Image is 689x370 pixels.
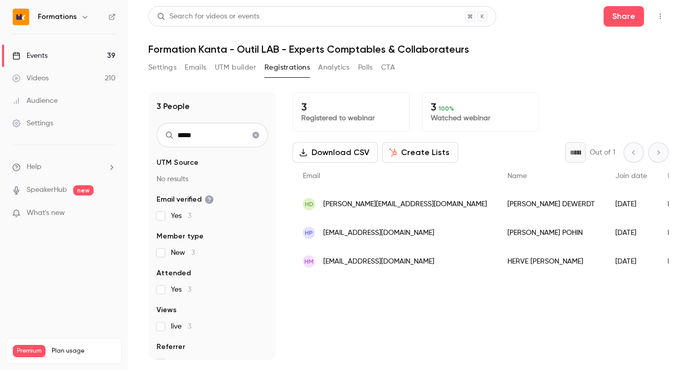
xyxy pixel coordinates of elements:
h6: Formations [38,12,77,22]
div: Settings [12,118,53,128]
span: Premium [13,345,46,357]
span: Email [303,172,320,180]
span: HM [304,257,314,266]
button: UTM builder [215,59,256,76]
img: Formations [13,9,29,25]
span: Referrer [157,342,185,352]
span: 3 [188,323,191,330]
span: HP [305,228,313,237]
div: [DATE] [605,219,657,247]
span: new [73,185,94,195]
span: What's new [27,208,65,219]
button: Emails [185,59,206,76]
span: Other [171,358,199,368]
button: Settings [148,59,176,76]
span: 100 % [439,105,454,112]
section: facet-groups [157,158,268,368]
p: No results [157,174,268,184]
span: [PERSON_NAME][EMAIL_ADDRESS][DOMAIN_NAME] [323,199,487,210]
span: HD [305,200,314,209]
span: 3 [191,249,195,256]
button: Share [604,6,644,27]
span: Help [27,162,41,172]
button: CTA [381,59,395,76]
p: 3 [301,101,401,113]
button: Clear search [248,127,264,143]
p: Registered to webinar [301,113,401,123]
span: 3 [188,212,191,220]
div: Audience [12,96,58,106]
span: [EMAIL_ADDRESS][DOMAIN_NAME] [323,228,434,238]
p: Out of 1 [590,147,615,158]
span: UTM Source [157,158,198,168]
span: Attended [157,268,191,278]
span: Join date [615,172,647,180]
div: HERVE [PERSON_NAME] [497,247,605,276]
span: Email verified [157,194,214,205]
button: Registrations [264,59,310,76]
div: Search for videos or events [157,11,259,22]
li: help-dropdown-opener [12,162,116,172]
a: SpeakerHub [27,185,67,195]
iframe: Noticeable Trigger [103,209,116,218]
span: Member type [157,231,204,242]
span: Plan usage [52,347,115,355]
span: New [171,248,195,258]
span: 3 [188,286,191,293]
div: [DATE] [605,190,657,219]
div: Events [12,51,48,61]
h1: Formation Kanta - Outil LAB - Experts Comptables & Collaborateurs [148,43,669,55]
h1: 3 People [157,100,190,113]
span: Views [157,305,176,315]
div: [PERSON_NAME] DEWERDT [497,190,605,219]
span: Yes [171,211,191,221]
button: Analytics [318,59,350,76]
button: Download CSV [293,142,378,163]
span: Yes [171,285,191,295]
span: [EMAIL_ADDRESS][DOMAIN_NAME] [323,256,434,267]
span: live [171,321,191,332]
p: Watched webinar [431,113,530,123]
div: Videos [12,73,49,83]
p: 3 [431,101,530,113]
div: [DATE] [605,247,657,276]
button: Polls [358,59,373,76]
span: Name [507,172,527,180]
div: [PERSON_NAME] POHIN [497,219,605,247]
button: Create Lists [382,142,458,163]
